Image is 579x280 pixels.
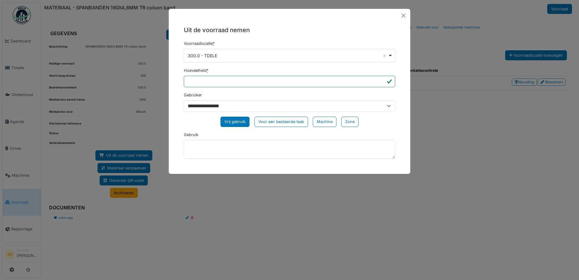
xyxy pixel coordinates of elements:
label: Voorraadlocatie [184,41,214,46]
button: Remove item: '122287' [382,53,388,59]
div: Vrij gebruik [220,117,250,127]
div: Voor een bestaande taak [254,117,308,127]
div: Zone [341,117,359,127]
abbr: Verplicht [207,68,208,73]
label: Hoeveelheid [184,68,208,73]
div: 300.0 - TDELE [188,52,388,59]
div: Machine [313,117,336,127]
label: Gebruik [184,132,198,138]
button: Close [399,11,408,20]
label: Gebruiker [184,92,202,98]
abbr: Verplicht [213,41,214,46]
h5: Uit de voorraad nemen [184,25,395,35]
